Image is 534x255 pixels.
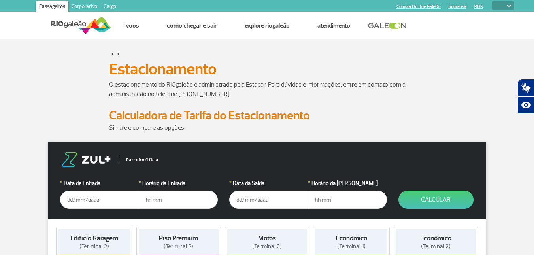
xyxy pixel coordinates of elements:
img: logo-zul.png [60,152,112,167]
strong: Piso Premium [159,234,198,242]
span: (Terminal 2) [79,243,109,250]
p: Simule e compare as opções. [109,123,425,132]
span: (Terminal 2) [421,243,451,250]
label: Data da Saída [229,179,308,187]
span: (Terminal 2) [164,243,193,250]
input: dd/mm/aaaa [60,191,139,209]
span: (Terminal 2) [252,243,282,250]
strong: Motos [258,234,276,242]
input: hh:mm [139,191,218,209]
div: Plugin de acessibilidade da Hand Talk. [517,79,534,114]
a: > [111,49,113,58]
button: Abrir recursos assistivos. [517,96,534,114]
a: > [117,49,119,58]
label: Horário da [PERSON_NAME] [308,179,387,187]
label: Horário da Entrada [139,179,218,187]
a: Explore RIOgaleão [245,22,290,30]
input: dd/mm/aaaa [229,191,308,209]
a: Passageiros [36,1,68,13]
h2: Calculadora de Tarifa do Estacionamento [109,108,425,123]
a: Como chegar e sair [167,22,217,30]
a: Corporativo [68,1,100,13]
a: Imprensa [449,4,466,9]
input: hh:mm [308,191,387,209]
a: Atendimento [317,22,350,30]
strong: Econômico [336,234,367,242]
strong: Edifício Garagem [70,234,118,242]
a: Voos [126,22,139,30]
button: Abrir tradutor de língua de sinais. [517,79,534,96]
button: Calcular [398,191,474,209]
a: Compra On-line GaleOn [396,4,441,9]
a: Cargo [100,1,119,13]
span: Parceiro Oficial [119,158,160,162]
label: Data de Entrada [60,179,139,187]
span: (Terminal 1) [337,243,366,250]
a: RQS [474,4,483,9]
p: O estacionamento do RIOgaleão é administrado pela Estapar. Para dúvidas e informações, entre em c... [109,80,425,99]
h1: Estacionamento [109,62,425,76]
strong: Econômico [420,234,451,242]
